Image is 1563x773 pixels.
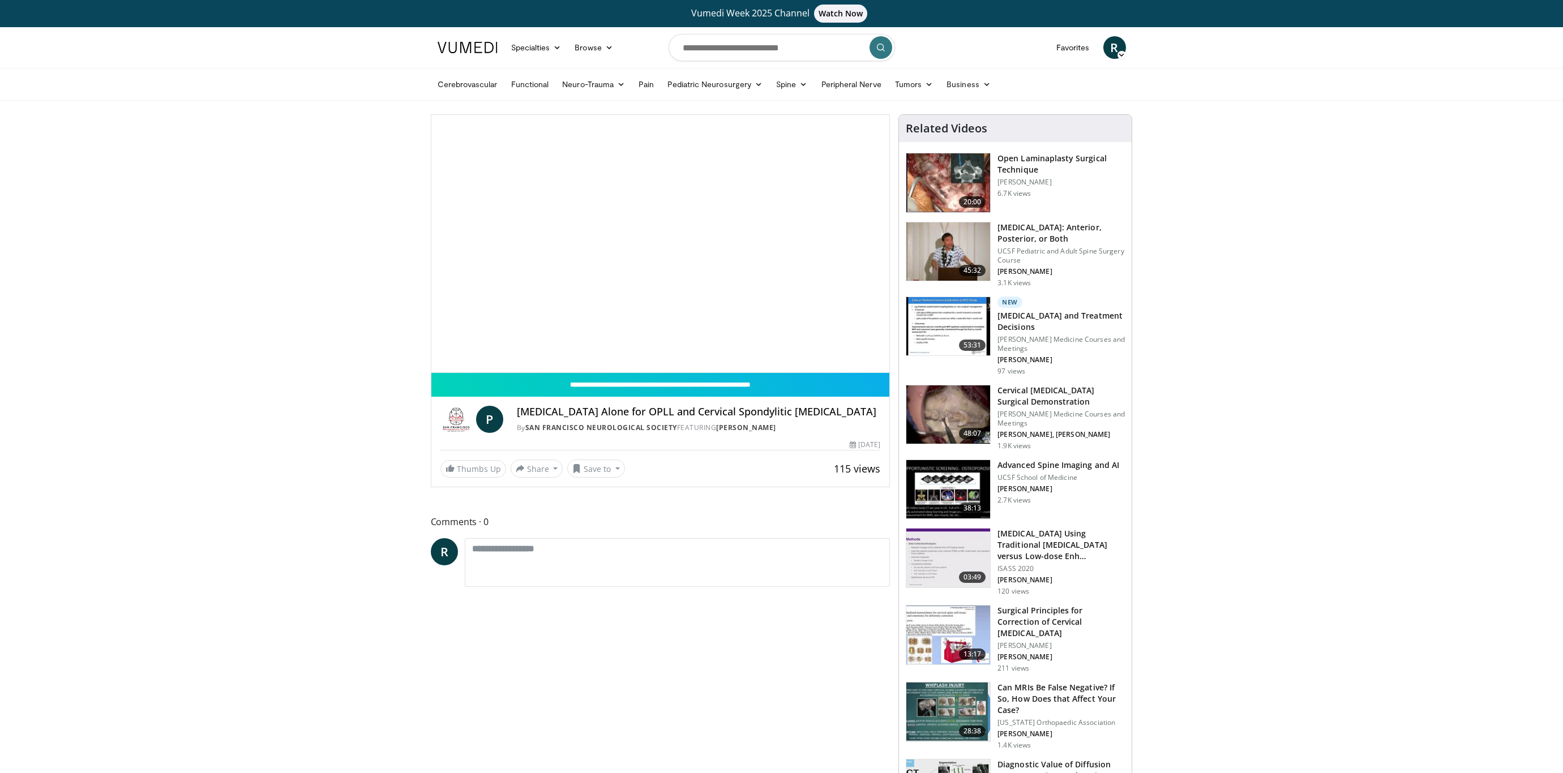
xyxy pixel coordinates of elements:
[997,484,1119,493] p: [PERSON_NAME]
[517,406,880,418] h4: [MEDICAL_DATA] Alone for OPLL and Cervical Spondylitic [MEDICAL_DATA]
[431,538,458,565] a: R
[661,73,769,96] a: Pediatric Neurosurgery
[440,406,472,433] img: San Francisco Neurological Society
[997,222,1125,244] h3: [MEDICAL_DATA]: Anterior, Posterior, or Both
[906,529,990,587] img: c205f83a-d616-415c-8d4a-799a9bc8b05a.150x105_q85_crop-smart_upscale.jpg
[834,462,880,475] span: 115 views
[814,5,868,23] span: Watch Now
[476,406,503,433] a: P
[959,649,986,660] span: 13:17
[906,222,1125,287] a: 45:32 [MEDICAL_DATA]: Anterior, Posterior, or Both UCSF Pediatric and Adult Spine Surgery Course ...
[431,115,890,373] video-js: Video Player
[906,222,990,281] img: 39881e2b-1492-44db-9479-cec6abaf7e70.150x105_q85_crop-smart_upscale.jpg
[997,682,1125,716] h3: Can MRIs Be False Negative? If So, How Does that Affect Your Case?
[504,73,556,96] a: Functional
[997,410,1125,428] p: [PERSON_NAME] Medicine Courses and Meetings
[997,441,1031,450] p: 1.9K views
[997,664,1029,673] p: 211 views
[906,122,987,135] h4: Related Videos
[997,310,1125,333] h3: [MEDICAL_DATA] and Treatment Decisions
[906,297,990,356] img: 37a1ca3d-d002-4404-841e-646848b90b5b.150x105_q85_crop-smart_upscale.jpg
[959,340,986,351] span: 53:31
[439,5,1124,23] a: Vumedi Week 2025 ChannelWatch Now
[997,652,1125,662] p: [PERSON_NAME]
[1103,36,1126,59] a: R
[997,718,1125,727] p: [US_STATE] Orthopaedic Association
[959,503,986,514] span: 38:13
[438,42,498,53] img: VuMedi Logo
[997,189,1031,198] p: 6.7K views
[997,576,1125,585] p: [PERSON_NAME]
[997,385,1125,407] h3: Cervical [MEDICAL_DATA] Surgical Demonstration
[716,423,776,432] a: [PERSON_NAME]
[769,73,814,96] a: Spine
[815,73,888,96] a: Peripheral Nerve
[906,682,1125,750] a: 28:38 Can MRIs Be False Negative? If So, How Does that Affect Your Case? [US_STATE] Orthopaedic A...
[568,36,620,59] a: Browse
[906,682,990,741] img: c0793448-acc5-40d2-9340-c7f846490424.150x105_q85_crop-smart_upscale.jpg
[997,641,1125,650] p: [PERSON_NAME]
[906,460,990,519] img: 6b20b019-4137-448d-985c-834860bb6a08.150x105_q85_crop-smart_upscale.jpg
[525,423,677,432] a: San Francisco Neurological Society
[906,153,990,212] img: hell_1.png.150x105_q85_crop-smart_upscale.jpg
[906,459,1125,519] a: 38:13 Advanced Spine Imaging and AI UCSF School of Medicine [PERSON_NAME] 2.7K views
[906,605,1125,673] a: 13:17 Surgical Principles for Correction of Cervical [MEDICAL_DATA] [PERSON_NAME] [PERSON_NAME] 2...
[997,430,1125,439] p: [PERSON_NAME], [PERSON_NAME]
[906,297,1125,376] a: 53:31 New [MEDICAL_DATA] and Treatment Decisions [PERSON_NAME] Medicine Courses and Meetings [PER...
[504,36,568,59] a: Specialties
[431,73,504,96] a: Cerebrovascular
[906,605,990,664] img: 52ce3d74-e44a-4cc7-9e4f-f0847deb19e9.150x105_q85_crop-smart_upscale.jpg
[850,440,880,450] div: [DATE]
[511,459,563,478] button: Share
[632,73,661,96] a: Pain
[997,459,1119,471] h3: Advanced Spine Imaging and AI
[997,335,1125,353] p: [PERSON_NAME] Medicine Courses and Meetings
[997,496,1031,505] p: 2.7K views
[517,423,880,433] div: By FEATURING
[997,355,1125,364] p: [PERSON_NAME]
[906,528,1125,596] a: 03:49 [MEDICAL_DATA] Using Traditional [MEDICAL_DATA] versus Low-dose Enh… ISASS 2020 [PERSON_NAM...
[997,729,1125,738] p: [PERSON_NAME]
[959,265,986,276] span: 45:32
[997,367,1025,376] p: 97 views
[997,297,1022,308] p: New
[431,514,890,529] span: Comments 0
[906,153,1125,213] a: 20:00 Open Laminaplasty Surgical Technique [PERSON_NAME] 6.7K views
[940,73,997,96] a: Business
[997,528,1125,562] h3: [MEDICAL_DATA] Using Traditional [MEDICAL_DATA] versus Low-dose Enh…
[997,153,1125,175] h3: Open Laminaplasty Surgical Technique
[997,741,1031,750] p: 1.4K views
[1050,36,1097,59] a: Favorites
[997,178,1125,187] p: [PERSON_NAME]
[997,247,1125,265] p: UCSF Pediatric and Adult Spine Surgery Course
[959,428,986,439] span: 48:07
[440,460,506,478] a: Thumbs Up
[906,385,990,444] img: 58157025-f9e2-4eaf-bae6-ce946b9fa9fb.150x105_q85_crop-smart_upscale.jpg
[997,267,1125,276] p: [PERSON_NAME]
[997,605,1125,639] h3: Surgical Principles for Correction of Cervical [MEDICAL_DATA]
[906,385,1125,450] a: 48:07 Cervical [MEDICAL_DATA] Surgical Demonstration [PERSON_NAME] Medicine Courses and Meetings ...
[959,196,986,208] span: 20:00
[997,587,1029,596] p: 120 views
[959,572,986,583] span: 03:49
[997,473,1119,482] p: UCSF School of Medicine
[997,278,1031,287] p: 3.1K views
[959,725,986,737] span: 28:38
[888,73,940,96] a: Tumors
[567,459,625,478] button: Save to
[555,73,632,96] a: Neuro-Trauma
[997,564,1125,573] p: ISASS 2020
[669,34,895,61] input: Search topics, interventions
